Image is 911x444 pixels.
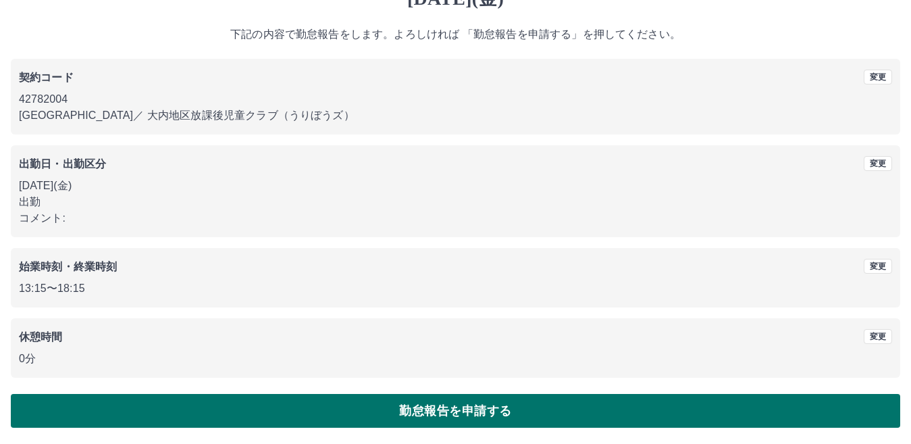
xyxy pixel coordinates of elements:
[864,70,892,84] button: 変更
[19,72,74,83] b: 契約コード
[19,107,892,124] p: [GEOGRAPHIC_DATA] ／ 大内地区放課後児童クラブ（うりぼうズ）
[864,156,892,171] button: 変更
[11,26,900,43] p: 下記の内容で勤怠報告をします。よろしければ 「勤怠報告を申請する」を押してください。
[11,394,900,428] button: 勤怠報告を申請する
[19,91,892,107] p: 42782004
[19,261,117,272] b: 始業時刻・終業時刻
[864,259,892,274] button: 変更
[19,194,892,210] p: 出勤
[19,158,106,170] b: 出勤日・出勤区分
[19,178,892,194] p: [DATE](金)
[19,280,892,297] p: 13:15 〜 18:15
[864,329,892,344] button: 変更
[19,351,892,367] p: 0分
[19,331,63,343] b: 休憩時間
[19,210,892,226] p: コメント:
